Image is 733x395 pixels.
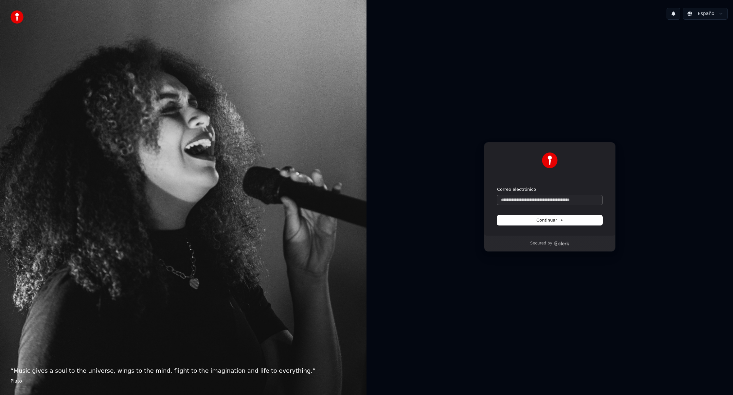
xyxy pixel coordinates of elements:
[542,153,558,168] img: Youka
[497,187,536,192] label: Correo electrónico
[10,10,24,24] img: youka
[536,217,563,223] span: Continuar
[530,241,552,246] p: Secured by
[554,241,569,246] a: Clerk logo
[10,378,356,385] footer: Plato
[497,215,602,225] button: Continuar
[10,366,356,375] p: “ Music gives a soul to the universe, wings to the mind, flight to the imagination and life to ev...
